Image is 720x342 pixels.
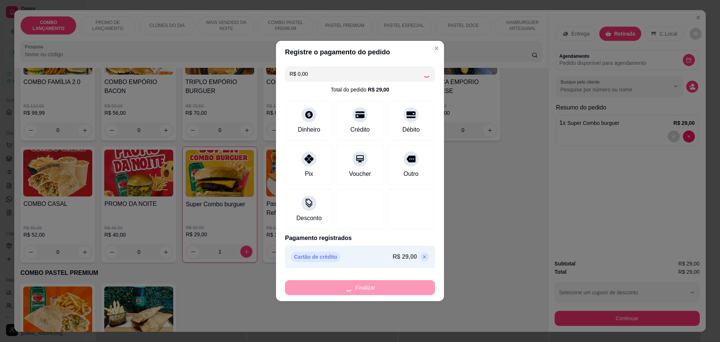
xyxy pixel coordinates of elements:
[423,70,430,78] div: Loading
[403,169,418,178] div: Outro
[298,125,320,134] div: Dinheiro
[349,169,371,178] div: Voucher
[296,214,322,223] div: Desconto
[305,169,313,178] div: Pix
[291,252,340,262] p: Cartão de crédito
[402,125,420,134] div: Débito
[368,86,389,93] div: R$ 29,00
[350,125,370,134] div: Crédito
[393,252,417,261] p: R$ 29,00
[430,42,442,54] button: Close
[276,41,444,63] header: Registre o pagamento do pedido
[331,86,389,93] div: Total do pedido
[289,66,423,81] input: Ex.: hambúrguer de cordeiro
[285,234,435,243] p: Pagamento registrados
